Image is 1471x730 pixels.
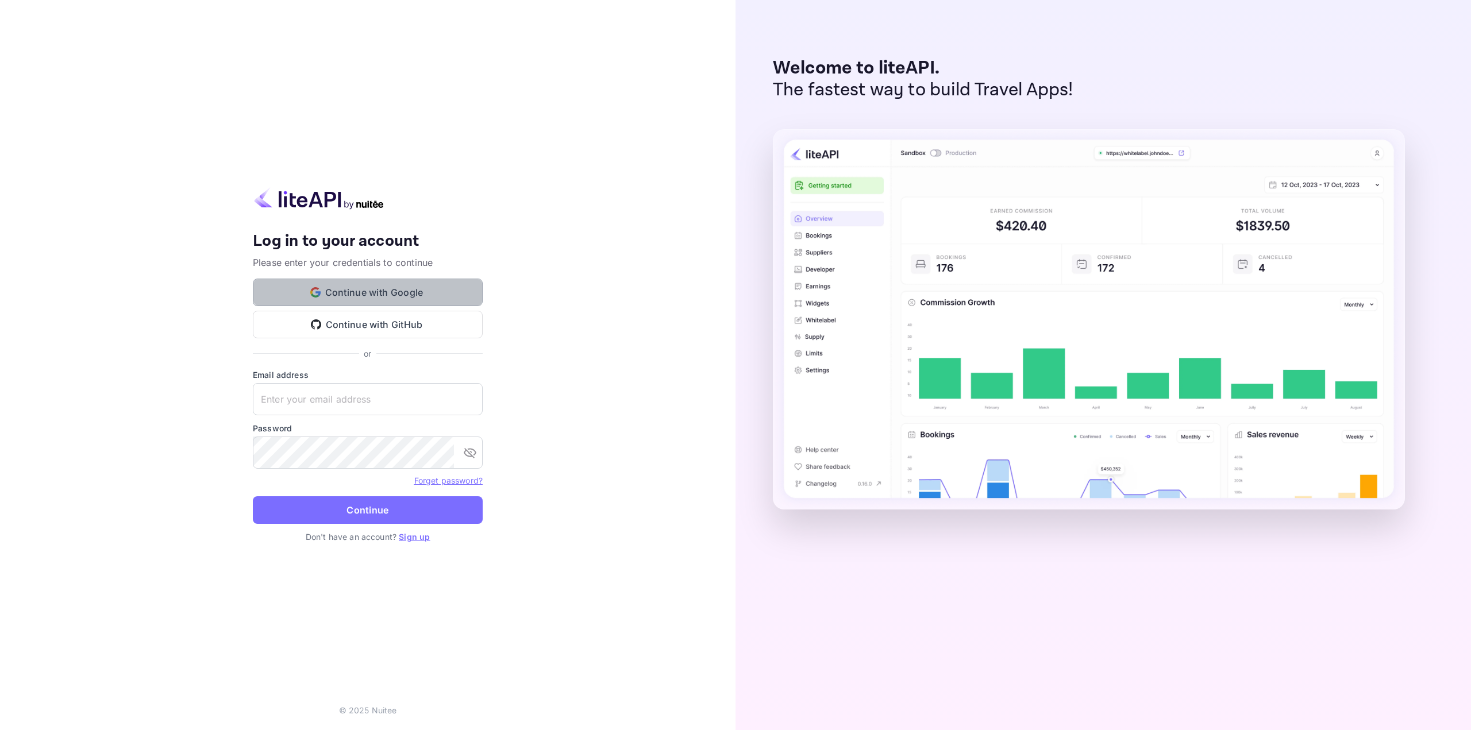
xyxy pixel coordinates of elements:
p: Please enter your credentials to continue [253,256,483,269]
button: Continue [253,496,483,524]
label: Password [253,422,483,434]
a: Sign up [399,532,430,542]
p: Welcome to liteAPI. [773,57,1073,79]
label: Email address [253,369,483,381]
button: Continue with Google [253,279,483,306]
input: Enter your email address [253,383,483,415]
button: toggle password visibility [459,441,482,464]
p: © 2025 Nuitee [339,704,397,716]
h4: Log in to your account [253,231,483,252]
p: The fastest way to build Travel Apps! [773,79,1073,101]
img: liteAPI Dashboard Preview [773,129,1405,509]
p: Don't have an account? [253,531,483,543]
a: Forget password? [414,476,483,485]
a: Forget password? [414,474,483,486]
button: Continue with GitHub [253,311,483,338]
p: or [364,347,371,360]
img: liteapi [253,187,385,210]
